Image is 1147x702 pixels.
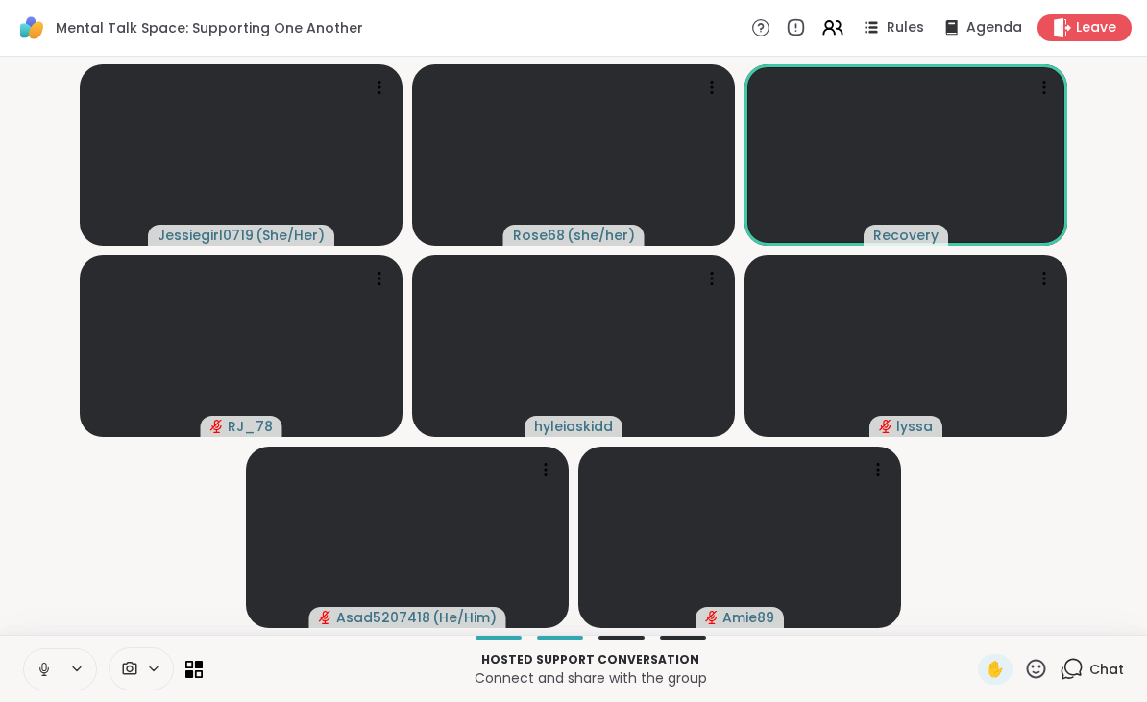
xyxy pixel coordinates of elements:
span: Leave [1076,18,1116,37]
span: Agenda [966,18,1022,37]
p: Hosted support conversation [214,651,966,668]
span: Amie89 [722,608,774,627]
span: ( she/her ) [567,226,635,245]
span: ( He/Him ) [432,608,497,627]
span: hyleiaskidd [534,417,613,436]
span: audio-muted [705,611,719,624]
span: Recovery [873,226,939,245]
span: audio-muted [879,420,892,433]
span: RJ_78 [228,417,273,436]
span: Mental Talk Space: Supporting One Another [56,18,363,37]
span: Jessiegirl0719 [158,226,254,245]
span: Rules [887,18,924,37]
span: lyssa [896,417,933,436]
span: audio-muted [210,420,224,433]
span: Asad5207418 [336,608,430,627]
img: ShareWell Logomark [15,12,48,44]
span: Chat [1089,660,1124,679]
span: ( She/Her ) [256,226,325,245]
p: Connect and share with the group [214,668,966,688]
span: Rose68 [513,226,565,245]
span: audio-muted [319,611,332,624]
span: ✋ [986,658,1005,681]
